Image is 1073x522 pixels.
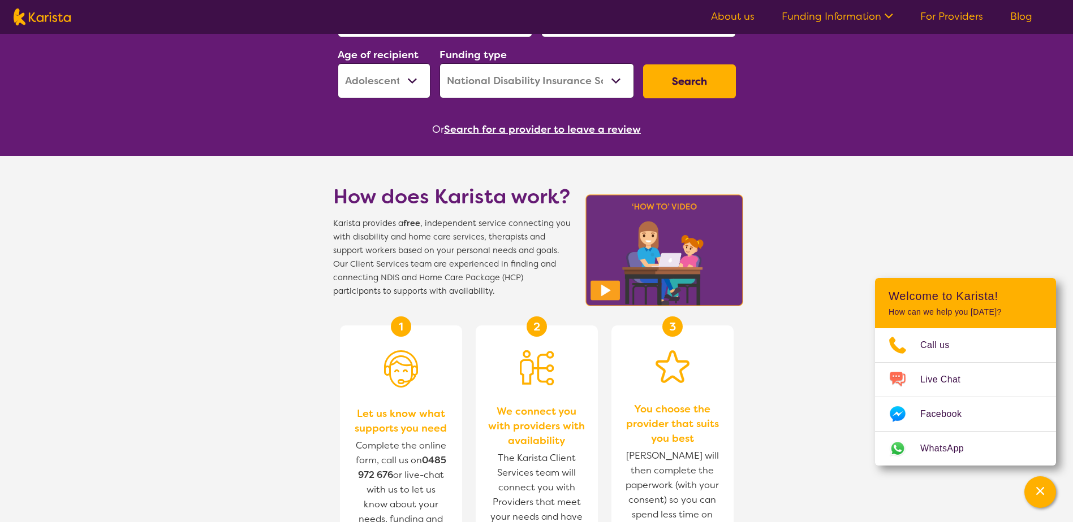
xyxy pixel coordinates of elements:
img: Karista logo [14,8,71,25]
img: Karista video [582,191,747,310]
div: Channel Menu [875,278,1056,466]
img: Person with headset icon [384,350,418,388]
a: Blog [1010,10,1032,23]
label: Age of recipient [338,48,419,62]
img: Star icon [656,350,690,383]
h2: Welcome to Karista! [889,289,1042,303]
span: You choose the provider that suits you best [623,402,722,446]
span: Facebook [920,406,975,423]
span: Call us [920,337,963,354]
a: For Providers [920,10,983,23]
h1: How does Karista work? [333,183,571,210]
a: About us [711,10,755,23]
span: Live Chat [920,371,974,388]
span: Let us know what supports you need [351,406,451,436]
img: Person being matched to services icon [520,350,554,385]
span: WhatsApp [920,440,977,457]
button: Search for a provider to leave a review [444,121,641,138]
span: We connect you with providers with availability [487,404,587,448]
span: Or [432,121,444,138]
button: Channel Menu [1024,476,1056,508]
div: 2 [527,316,547,337]
div: 1 [391,316,411,337]
span: Karista provides a , independent service connecting you with disability and home care services, t... [333,217,571,298]
button: Search [643,64,736,98]
b: free [403,218,420,229]
ul: Choose channel [875,328,1056,466]
div: 3 [662,316,683,337]
a: Funding Information [782,10,893,23]
a: Web link opens in a new tab. [875,432,1056,466]
p: How can we help you [DATE]? [889,307,1042,317]
label: Funding type [439,48,507,62]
